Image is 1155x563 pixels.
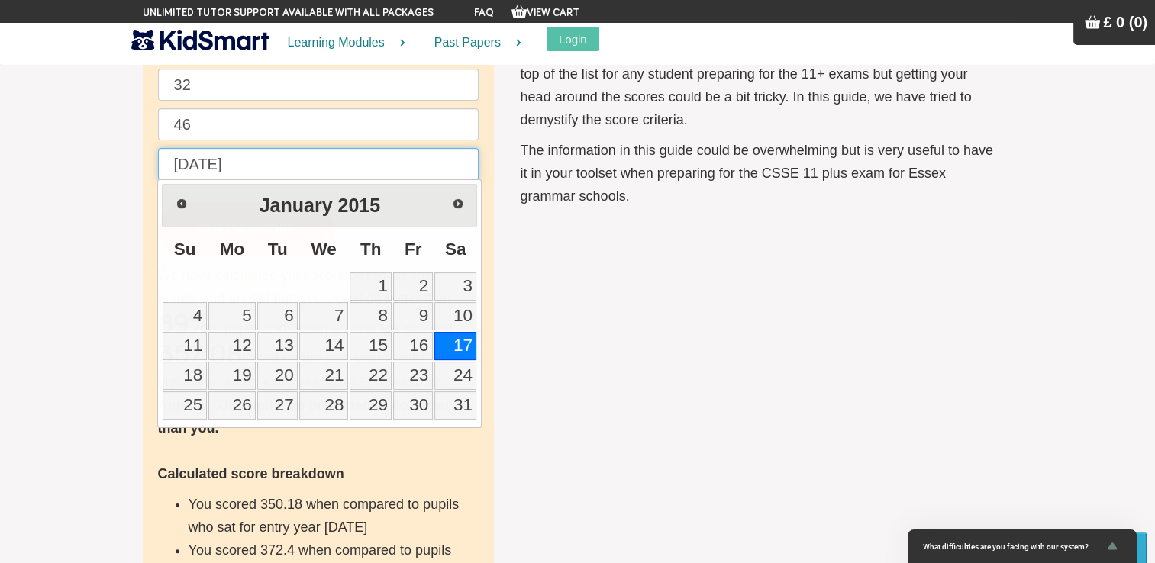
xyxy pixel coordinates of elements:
a: 30 [393,391,432,420]
a: FAQ [474,8,494,18]
a: 10 [434,302,477,330]
span: January [260,195,333,216]
li: You scored 350.18 when compared to pupils who sat for entry year [DATE] [189,493,479,539]
a: Learning Modules [269,23,415,63]
a: 8 [350,302,392,330]
a: 1 [350,272,392,301]
a: 11 [163,332,206,360]
a: 4 [163,302,206,330]
a: 26 [208,391,256,420]
a: Next [440,186,475,220]
a: 5 [208,302,256,330]
a: 29 [350,391,392,420]
b: Calculated score breakdown [158,466,344,481]
a: 22 [350,362,392,390]
a: Past Papers [415,23,531,63]
a: 13 [257,332,298,360]
a: 28 [299,391,348,420]
a: 15 [350,332,392,360]
span: Thursday [360,240,382,259]
a: 24 [434,362,477,390]
span: Saturday [445,240,466,259]
a: 9 [393,302,432,330]
img: Your items in the shopping basket [1085,14,1100,30]
a: 14 [299,332,348,360]
span: 2015 [338,195,381,216]
span: Prev [176,198,188,210]
a: 17 [434,332,477,360]
span: Tuesday [268,240,288,259]
a: 3 [434,272,477,301]
a: 27 [257,391,298,420]
button: Show survey - What difficulties are you facing with our system? [923,537,1121,555]
input: Date of birth (d/m/y) e.g. 27/12/2007 [158,148,479,180]
a: 12 [208,332,256,360]
span: Wednesday [311,240,336,259]
a: 23 [393,362,432,390]
p: Understanding the pass marks and the admissions criteria should be on the top of the list for any... [521,40,998,131]
span: £ 0 (0) [1103,14,1147,31]
img: Your items in the shopping basket [511,4,527,19]
a: 25 [163,391,206,420]
p: The information in this guide could be overwhelming but is very useful to have it in your toolset... [521,139,998,208]
span: What difficulties are you facing with our system? [923,542,1103,551]
button: Login [547,27,599,51]
a: 21 [299,362,348,390]
span: Monday [220,240,245,259]
a: 2 [393,272,432,301]
span: Unlimited tutor support available with all packages [143,5,434,21]
a: 7 [299,302,348,330]
a: Prev [164,186,198,220]
span: Friday [405,240,422,259]
a: 6 [257,302,298,330]
a: View Cart [511,8,579,18]
a: 31 [434,391,477,420]
a: 20 [257,362,298,390]
a: 19 [208,362,256,390]
a: 16 [393,332,432,360]
a: 18 [163,362,206,390]
span: Sunday [174,240,196,259]
img: KidSmart logo [131,27,269,53]
input: English raw score [158,69,479,101]
span: Next [452,198,464,210]
input: Maths raw score [158,108,479,140]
